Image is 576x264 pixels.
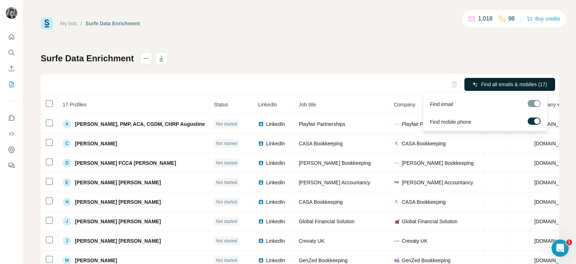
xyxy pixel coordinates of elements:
span: LinkedIn [266,257,285,264]
span: Company [394,102,415,107]
iframe: Intercom live chat [552,239,569,257]
img: company-logo [394,219,400,224]
button: Use Surfe on LinkedIn [6,111,17,124]
span: [PERSON_NAME], PMP, ACA, CGDM, CHRP Augustine [75,120,205,128]
div: J [63,217,71,226]
img: company-logo [394,141,400,146]
li: / [81,20,82,27]
div: J [63,237,71,245]
span: CASA Bookkeeping [299,199,343,205]
span: Crevaty UK [299,238,325,244]
img: LinkedIn logo [258,141,264,146]
span: Global Financial Solution [299,219,355,224]
span: LinkedIn [266,159,285,167]
span: Not started [216,160,237,166]
span: [DOMAIN_NAME] [534,258,575,263]
div: E [63,178,71,187]
span: Job title [299,102,316,107]
span: [PERSON_NAME] Bookkeeping [299,160,371,166]
span: Not started [216,218,237,225]
span: Crevaty UK [402,237,428,245]
p: 98 [508,14,515,23]
button: Use Surfe API [6,127,17,140]
span: CASA Bookkeeping [402,198,446,206]
span: Find all emails & mobiles (17) [481,81,547,88]
button: Dashboard [6,143,17,156]
span: CASA Bookkeeping [299,141,343,146]
span: [PERSON_NAME] [PERSON_NAME] [75,218,161,225]
img: LinkedIn logo [258,160,264,166]
span: 17 Profiles [63,102,86,107]
span: [DOMAIN_NAME] [534,121,575,127]
img: LinkedIn logo [258,180,264,185]
img: LinkedIn logo [258,258,264,263]
button: Enrich CSV [6,62,17,75]
span: GenZed Bookkeeping [299,258,347,263]
span: LinkedIn [258,102,277,107]
span: [DOMAIN_NAME] [534,238,575,244]
div: D [63,159,71,167]
button: Quick start [6,30,17,43]
span: LinkedIn [266,140,285,147]
span: Playfair Partnerships [299,121,345,127]
span: [PERSON_NAME] [PERSON_NAME] [75,198,161,206]
img: LinkedIn logo [258,121,264,127]
span: 1 [566,239,572,245]
span: Not started [216,199,237,205]
a: My lists [60,21,77,26]
img: company-logo [394,258,400,263]
span: LinkedIn [266,218,285,225]
button: Find all emails & mobiles (17) [464,78,555,91]
div: A [63,120,71,128]
img: company-logo [394,160,400,166]
span: [PERSON_NAME] [PERSON_NAME] [75,179,161,186]
span: GenZed Bookkeeping [402,257,450,264]
img: LinkedIn logo [258,238,264,244]
span: Not started [216,140,237,147]
span: [DOMAIN_NAME] [534,180,575,185]
span: Not started [216,257,237,264]
button: My lists [6,78,17,91]
span: [DOMAIN_NAME] [534,141,575,146]
span: LinkedIn [266,237,285,245]
button: Buy credits [527,14,560,24]
span: Playfair Partnerships [402,120,448,128]
span: LinkedIn [266,198,285,206]
img: company-logo [394,121,400,127]
span: Not started [216,238,237,244]
span: LinkedIn [266,120,285,128]
span: [DOMAIN_NAME] [534,199,575,205]
img: Surfe Logo [41,17,53,30]
span: [PERSON_NAME] Bookkeeping [402,159,474,167]
span: Find mobile phone [430,118,471,126]
button: Search [6,46,17,59]
img: LinkedIn logo [258,219,264,224]
span: [PERSON_NAME] [75,140,117,147]
span: [PERSON_NAME] Accountancy [299,180,370,185]
span: CASA Bookkeeping [402,140,446,147]
p: 1,018 [478,14,492,23]
span: [PERSON_NAME] [75,257,117,264]
img: LinkedIn logo [258,199,264,205]
div: C [63,139,71,148]
span: Status [214,102,228,107]
div: Surfe Data Enrichment [86,20,140,27]
span: [PERSON_NAME] FCCA [PERSON_NAME] [75,159,176,167]
h1: Surfe Data Enrichment [41,53,134,64]
span: Company website [534,102,574,107]
img: company-logo [394,180,400,185]
span: [DOMAIN_NAME] [534,219,575,224]
img: Avatar [6,7,17,19]
span: LinkedIn [266,179,285,186]
div: H [63,198,71,206]
span: [PERSON_NAME] [PERSON_NAME] [75,237,161,245]
span: Not started [216,121,237,127]
span: Not started [216,179,237,186]
img: company-logo [394,238,400,244]
button: Feedback [6,159,17,172]
span: Find email [430,101,453,108]
span: Global Financial Solution [402,218,458,225]
span: [PERSON_NAME] Accountancy [402,179,473,186]
span: [DOMAIN_NAME] [534,160,575,166]
img: company-logo [394,199,400,205]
